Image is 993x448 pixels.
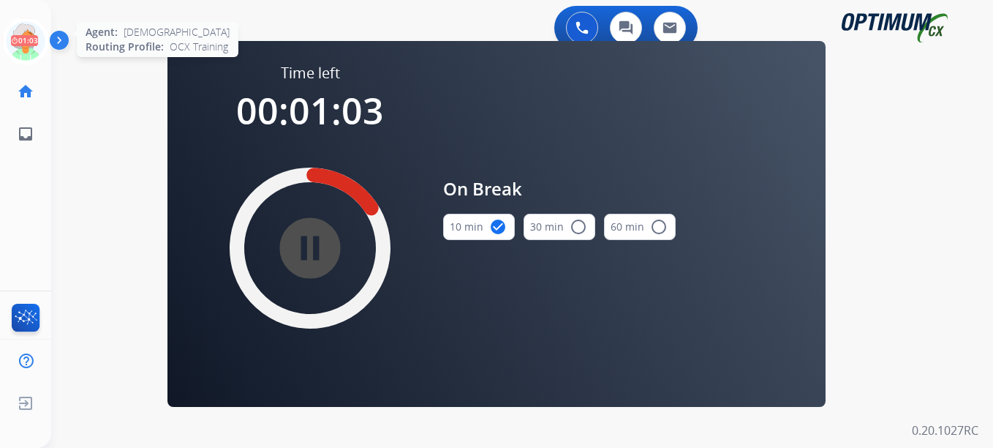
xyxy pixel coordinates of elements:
mat-icon: radio_button_unchecked [650,218,668,236]
span: [DEMOGRAPHIC_DATA] [124,25,230,40]
span: Time left [281,63,340,83]
button: 60 min [604,214,676,240]
button: 30 min [524,214,595,240]
span: Routing Profile: [86,40,164,54]
span: 00:01:03 [236,86,384,135]
span: Agent: [86,25,118,40]
p: 0.20.1027RC [912,422,978,439]
span: OCX Training [170,40,228,54]
button: 10 min [443,214,515,240]
span: On Break [443,176,676,202]
mat-icon: check_circle [489,218,507,236]
mat-icon: inbox [17,125,34,143]
mat-icon: home [17,83,34,100]
mat-icon: radio_button_unchecked [570,218,587,236]
mat-icon: pause_circle_filled [301,239,319,257]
